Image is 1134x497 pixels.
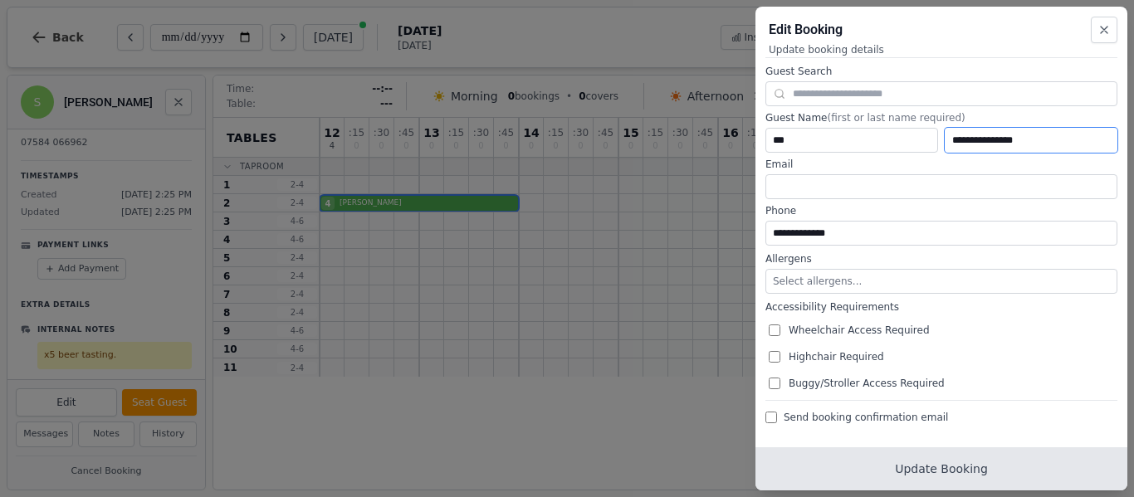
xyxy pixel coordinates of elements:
[827,112,965,124] span: (first or last name required)
[769,43,1114,56] p: Update booking details
[789,324,930,337] span: Wheelchair Access Required
[769,20,1114,40] h2: Edit Booking
[765,300,1117,314] label: Accessibility Requirements
[789,377,945,390] span: Buggy/Stroller Access Required
[784,411,948,424] span: Send booking confirmation email
[765,269,1117,294] button: Select allergens...
[765,111,1117,124] label: Guest Name
[765,204,1117,217] label: Phone
[773,275,862,287] span: Select allergens...
[769,324,780,336] input: Wheelchair Access Required
[765,65,1117,78] label: Guest Search
[765,158,1117,171] label: Email
[789,350,884,363] span: Highchair Required
[765,412,777,423] input: Send booking confirmation email
[769,378,780,389] input: Buggy/Stroller Access Required
[769,351,780,363] input: Highchair Required
[765,252,1117,266] label: Allergens
[755,447,1127,490] button: Update Booking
